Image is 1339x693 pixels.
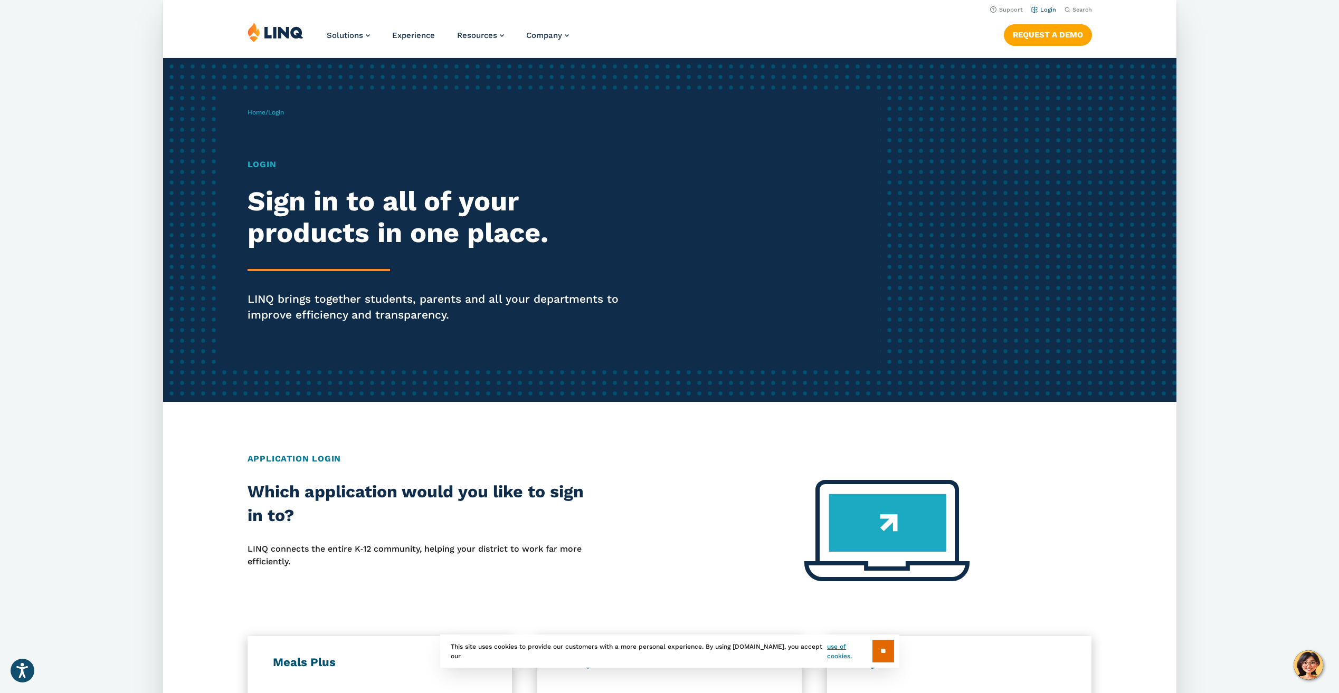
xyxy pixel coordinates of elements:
span: Company [526,31,562,40]
span: Search [1072,6,1091,13]
a: Support [990,6,1022,13]
a: Resources [457,31,504,40]
span: Resources [457,31,497,40]
a: Solutions [327,31,370,40]
nav: Primary Navigation [327,22,569,57]
h2: Sign in to all of your products in one place. [248,186,638,249]
span: Login [268,109,284,116]
a: Home [248,109,265,116]
span: Solutions [327,31,363,40]
nav: Utility Navigation [163,3,1176,15]
button: Open Search Bar [1064,6,1091,14]
a: Experience [392,31,435,40]
h2: Application Login [248,453,1092,465]
h2: Which application would you like to sign in to? [248,480,585,528]
a: Login [1031,6,1056,13]
h1: Login [248,158,638,171]
div: This site uses cookies to provide our customers with a more personal experience. By using [DOMAIN... [440,634,899,668]
img: LINQ | K‑12 Software [248,22,303,42]
a: use of cookies. [827,642,872,661]
span: / [248,109,284,116]
p: LINQ connects the entire K‑12 community, helping your district to work far more efficiently. [248,543,585,569]
p: LINQ brings together students, parents and all your departments to improve efficiency and transpa... [248,291,638,323]
a: Company [526,31,569,40]
nav: Button Navigation [1003,22,1091,45]
button: Hello, have a question? Let’s chat. [1294,650,1323,680]
a: Request a Demo [1003,24,1091,45]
